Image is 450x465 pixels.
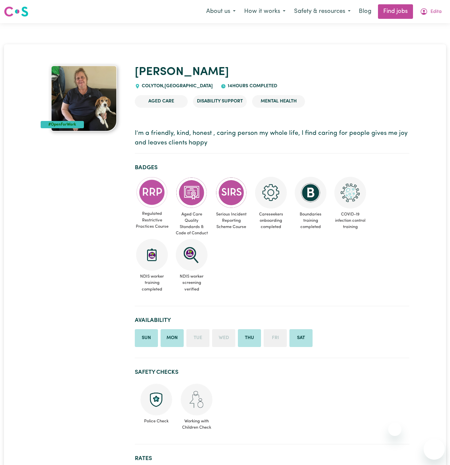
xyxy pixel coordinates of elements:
[202,5,240,19] button: About us
[135,329,158,347] li: Available on Sunday
[174,209,209,239] span: Aged Care Quality Standards & Code of Conduct
[334,177,366,209] img: CS Academy: COVID-19 Infection Control Training course completed
[4,6,28,18] img: Careseekers logo
[135,208,169,232] span: Regulated Restrictive Practices Course
[355,4,375,19] a: Blog
[293,209,328,233] span: Boundaries training completed
[254,209,288,233] span: Careseekers onboarding completed
[431,8,442,16] span: Edita
[215,177,247,209] img: CS Academy: Serious Incident Reporting Scheme course completed
[140,384,172,415] img: Police check
[135,369,409,376] h2: Safety Checks
[176,239,207,271] img: NDIS Worker Screening Verified
[424,439,445,460] iframe: Button to launch messaging window
[4,4,28,19] a: Careseekers logo
[135,129,409,148] p: I’m a friendly, kind, honest , caring person my whole life, I find caring for people gives me joy...
[51,65,117,132] img: Cherie
[41,121,84,128] div: #OpenForWork
[135,455,409,462] h2: Rates
[238,329,261,347] li: Available on Thursday
[136,177,168,208] img: CS Academy: Regulated Restrictive Practices course completed
[174,271,209,295] span: NDIS worker screening verified
[41,65,127,132] a: Cherie's profile picture'#OpenForWork
[289,329,313,347] li: Available on Saturday
[135,317,409,324] h2: Availability
[295,177,326,209] img: CS Academy: Boundaries in care and support work course completed
[252,95,305,108] li: Mental Health
[212,329,235,347] li: Unavailable on Wednesday
[255,177,287,209] img: CS Academy: Careseekers Onboarding course completed
[135,95,188,108] li: Aged Care
[181,384,212,415] img: Working with children check
[240,5,290,19] button: How it works
[416,5,446,19] button: My Account
[135,271,169,295] span: NDIS worker training completed
[140,84,213,89] span: COLYTON , [GEOGRAPHIC_DATA]
[186,329,209,347] li: Unavailable on Tuesday
[135,164,409,171] h2: Badges
[333,209,367,233] span: COVID-19 infection control training
[214,209,248,233] span: Serious Incident Reporting Scheme Course
[140,415,172,424] span: Police Check
[388,423,401,436] iframe: Close message
[176,177,207,209] img: CS Academy: Aged Care Quality Standards & Code of Conduct course completed
[378,4,413,19] a: Find jobs
[226,84,277,89] span: 14 hours completed
[135,66,229,78] a: [PERSON_NAME]
[161,329,184,347] li: Available on Monday
[264,329,287,347] li: Unavailable on Friday
[180,415,213,431] span: Working with Children Check
[290,5,355,19] button: Safety & resources
[193,95,247,108] li: Disability Support
[136,239,168,271] img: CS Academy: Introduction to NDIS Worker Training course completed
